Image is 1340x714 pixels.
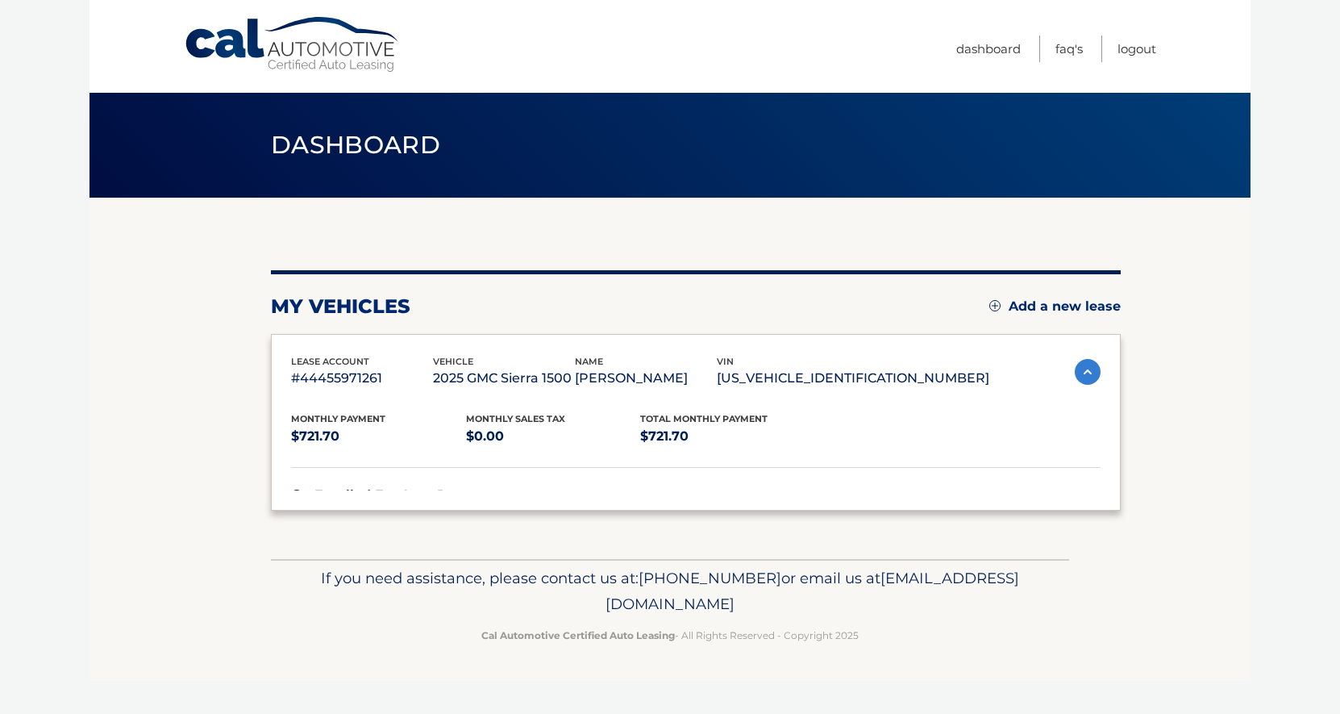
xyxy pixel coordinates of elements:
[640,425,815,448] p: $721.70
[433,367,575,390] p: 2025 GMC Sierra 1500
[184,16,402,73] a: Cal Automotive
[989,300,1001,311] img: add.svg
[291,356,369,367] span: lease account
[291,367,433,390] p: #44455971261
[271,294,410,319] h2: my vehicles
[281,627,1059,644] p: - All Rights Reserved - Copyright 2025
[481,629,675,641] strong: Cal Automotive Certified Auto Leasing
[271,130,440,160] span: Dashboard
[314,487,463,503] span: Enrolled For Auto Pay
[1075,359,1101,385] img: accordion-active.svg
[291,490,302,501] img: check.svg
[717,356,734,367] span: vin
[291,413,385,424] span: Monthly Payment
[466,425,641,448] p: $0.00
[1055,35,1083,62] a: FAQ's
[639,569,781,587] span: [PHONE_NUMBER]
[956,35,1021,62] a: Dashboard
[433,356,473,367] span: vehicle
[717,367,989,390] p: [US_VEHICLE_IDENTIFICATION_NUMBER]
[1117,35,1156,62] a: Logout
[466,413,565,424] span: Monthly sales Tax
[989,299,1121,315] a: Add a new lease
[640,413,768,424] span: Total Monthly Payment
[291,425,466,448] p: $721.70
[472,489,645,503] a: CHANGE AUTOPAY SETTINGS
[281,566,1059,617] p: If you need assistance, please contact us at: or email us at
[575,356,603,367] span: name
[575,367,717,390] p: [PERSON_NAME]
